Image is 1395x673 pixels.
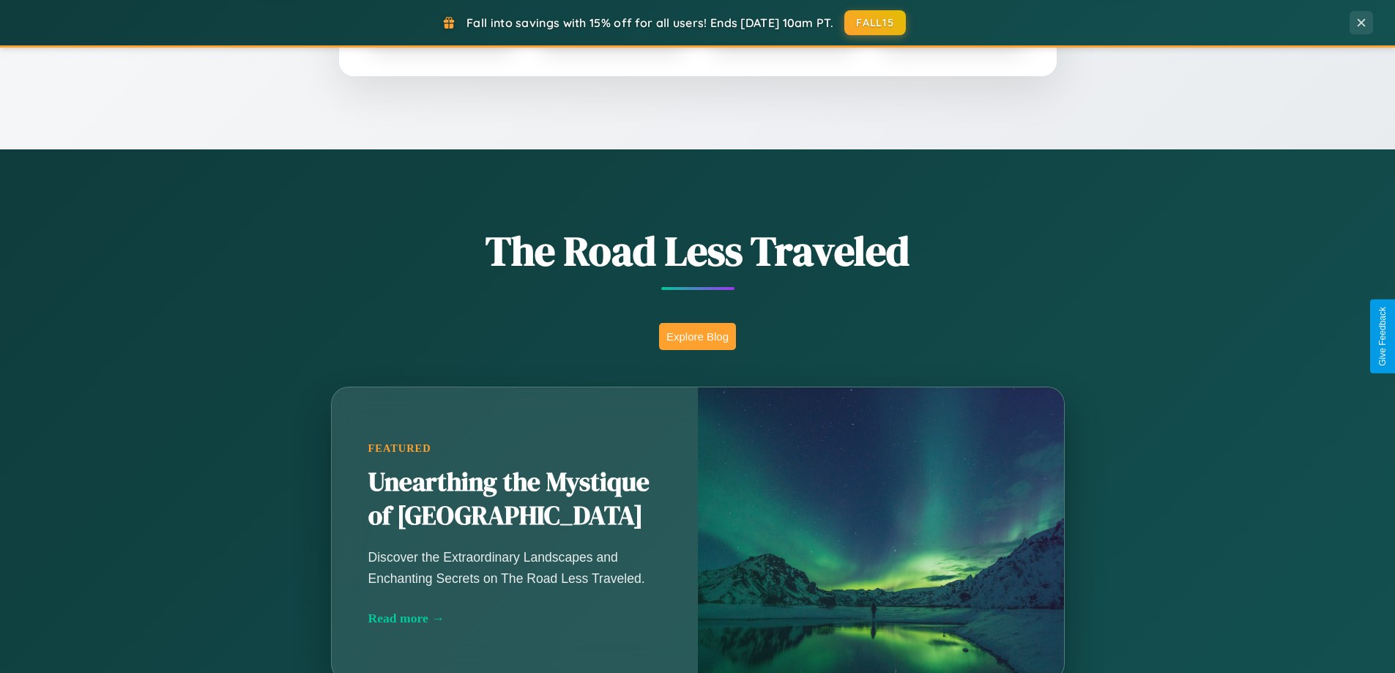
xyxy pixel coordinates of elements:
p: Discover the Extraordinary Landscapes and Enchanting Secrets on The Road Less Traveled. [368,547,661,588]
div: Give Feedback [1377,307,1388,366]
span: Fall into savings with 15% off for all users! Ends [DATE] 10am PT. [466,15,833,30]
button: Explore Blog [659,323,736,350]
h1: The Road Less Traveled [258,223,1137,279]
div: Read more → [368,611,661,626]
h2: Unearthing the Mystique of [GEOGRAPHIC_DATA] [368,466,661,533]
div: Featured [368,442,661,455]
button: FALL15 [844,10,906,35]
